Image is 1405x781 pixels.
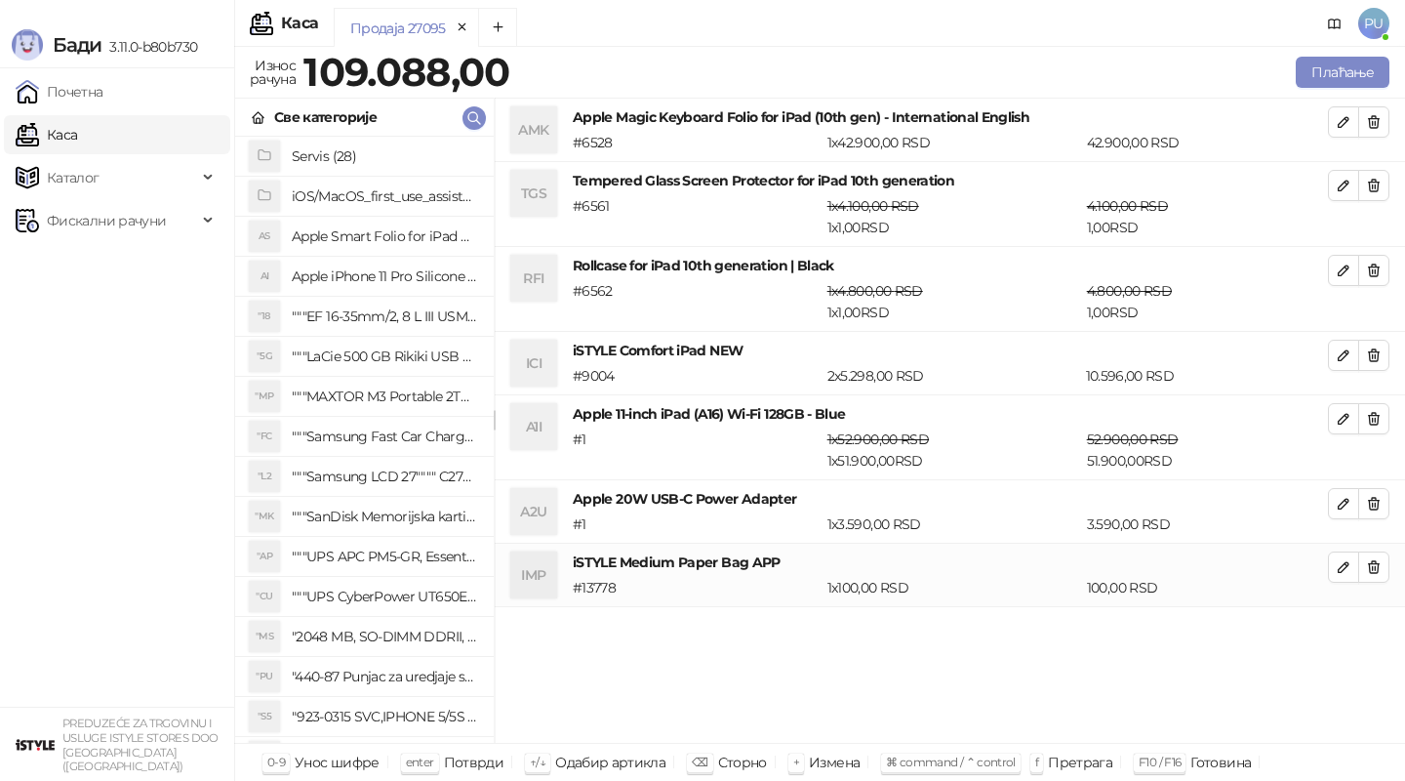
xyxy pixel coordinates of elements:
h4: Servis (28) [292,141,478,172]
div: Потврди [444,750,504,775]
div: RFI [510,255,557,302]
a: Почетна [16,72,103,111]
div: "FC [249,421,280,452]
span: Фискални рачуни [47,201,166,240]
h4: Tempered Glass Screen Protector for iPad 10th generation [573,170,1328,191]
span: 4.800,00 RSD [1087,282,1172,300]
h4: Apple 20W USB-C Power Adapter [573,488,1328,510]
h4: "2048 MB, SO-DIMM DDRII, 667 MHz, Napajanje 1,8 0,1 V, Latencija CL5" [292,621,478,652]
div: # 9004 [569,365,823,387]
div: 1,00 RSD [1083,195,1332,238]
div: A2U [510,488,557,535]
div: AMK [510,106,557,153]
div: 1 x 3.590,00 RSD [823,514,1083,535]
div: AI [249,261,280,292]
div: 51.900,00 RSD [1083,429,1332,472]
span: 1 x 4.100,00 RSD [827,197,919,215]
div: "MK [249,501,280,532]
div: 10.596,00 RSD [1082,365,1332,387]
div: # 1 [569,429,823,472]
div: 3.590,00 RSD [1083,514,1332,535]
h4: "923-0315 SVC,IPHONE 5/5S BATTERY REMOVAL TRAY Držač za iPhone sa kojim se otvara display [292,701,478,732]
div: Унос шифре [295,750,380,775]
div: "MS [249,621,280,652]
div: 1 x 100,00 RSD [823,577,1083,598]
div: 1,00 RSD [1083,280,1332,323]
span: Каталог [47,158,100,197]
span: 52.900,00 RSD [1087,431,1179,448]
span: 1 x 52.900,00 RSD [827,431,929,448]
div: 2 x 5.298,00 RSD [823,365,1082,387]
h4: """MAXTOR M3 Portable 2TB 2.5"""" crni eksterni hard disk HX-M201TCB/GM""" [292,381,478,412]
h4: """UPS APC PM5-GR, Essential Surge Arrest,5 utic_nica""" [292,541,478,572]
div: # 6528 [569,132,823,153]
div: grid [235,137,494,743]
h4: """LaCie 500 GB Rikiki USB 3.0 / Ultra Compact & Resistant aluminum / USB 3.0 / 2.5""""""" [292,341,478,372]
h4: iSTYLE Comfort iPad NEW [573,340,1328,361]
h4: Apple iPhone 11 Pro Silicone Case - Black [292,261,478,292]
span: 1 x 4.800,00 RSD [827,282,923,300]
div: Износ рачуна [246,53,300,92]
div: "PU [249,661,280,692]
span: Бади [53,33,101,57]
span: 0-9 [267,755,285,769]
span: 3.11.0-b80b730 [101,38,197,56]
span: f [1035,755,1038,769]
h4: """UPS CyberPower UT650EG, 650VA/360W , line-int., s_uko, desktop""" [292,581,478,612]
span: ⌘ command / ⌃ control [886,755,1016,769]
h4: iOS/MacOS_first_use_assistance (4) [292,181,478,212]
h4: """Samsung Fast Car Charge Adapter, brzi auto punja_, boja crna""" [292,421,478,452]
span: + [793,755,799,769]
div: 100,00 RSD [1083,577,1332,598]
button: remove [450,20,475,36]
strong: 109.088,00 [303,48,510,96]
h4: iSTYLE Medium Paper Bag APP [573,552,1328,573]
button: Плаћање [1296,57,1389,88]
div: 1 x 51.900,00 RSD [823,429,1083,472]
h4: Apple Smart Folio for iPad mini (A17 Pro) - Sage [292,221,478,252]
div: Измена [809,750,860,775]
div: TGS [510,170,557,217]
div: 1 x 1,00 RSD [823,195,1083,238]
img: 64x64-companyLogo-77b92cf4-9946-4f36-9751-bf7bb5fd2c7d.png [16,725,55,764]
div: "MP [249,381,280,412]
div: "CU [249,581,280,612]
div: Готовина [1190,750,1251,775]
span: ↑/↓ [530,755,545,769]
h4: "923-0448 SVC,IPHONE,TOURQUE DRIVER KIT .65KGF- CM Šrafciger " [292,741,478,772]
div: Продаја 27095 [350,18,446,39]
a: Документација [1319,8,1350,39]
h4: """Samsung LCD 27"""" C27F390FHUXEN""" [292,461,478,492]
div: "L2 [249,461,280,492]
div: # 13778 [569,577,823,598]
div: # 6562 [569,280,823,323]
div: Све категорије [274,106,377,128]
div: 42.900,00 RSD [1083,132,1332,153]
div: Сторно [718,750,767,775]
h4: Rollcase for iPad 10th generation | Black [573,255,1328,276]
div: 1 x 42.900,00 RSD [823,132,1083,153]
h4: "440-87 Punjac za uredjaje sa micro USB portom 4/1, Stand." [292,661,478,692]
img: Logo [12,29,43,61]
div: 1 x 1,00 RSD [823,280,1083,323]
h4: Apple 11-inch iPad (A16) Wi-Fi 128GB - Blue [573,403,1328,425]
small: PREDUZEĆE ZA TRGOVINU I USLUGE ISTYLE STORES DOO [GEOGRAPHIC_DATA] ([GEOGRAPHIC_DATA]) [62,717,219,773]
div: "AP [249,541,280,572]
div: # 6561 [569,195,823,238]
div: "SD [249,741,280,772]
div: ICI [510,340,557,387]
a: Каса [16,115,77,154]
div: A1I [510,403,557,450]
div: Каса [281,16,318,31]
span: enter [406,755,434,769]
h4: Apple Magic Keyboard Folio for iPad (10th gen) - International English [573,106,1328,128]
div: IMP [510,552,557,598]
div: # 1 [569,514,823,535]
div: "5G [249,341,280,372]
span: 4.100,00 RSD [1087,197,1168,215]
div: AS [249,221,280,252]
span: ⌫ [692,755,707,769]
span: F10 / F16 [1139,755,1181,769]
button: Add tab [478,8,517,47]
div: "18 [249,301,280,332]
